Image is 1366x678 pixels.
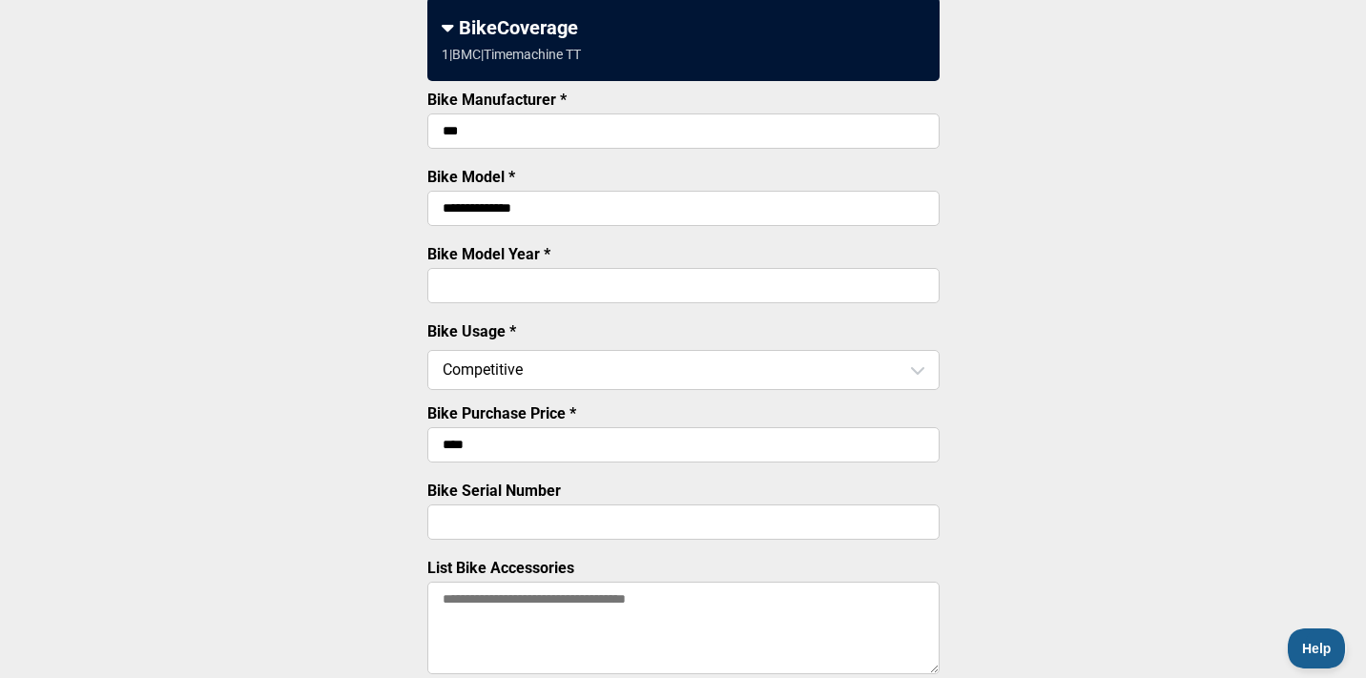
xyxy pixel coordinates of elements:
[427,245,550,263] label: Bike Model Year *
[427,559,574,577] label: List Bike Accessories
[427,482,561,500] label: Bike Serial Number
[1288,628,1347,668] iframe: Toggle Customer Support
[427,404,576,422] label: Bike Purchase Price *
[442,47,581,62] div: 1 | BMC | Timemachine TT
[427,91,567,109] label: Bike Manufacturer *
[427,168,515,186] label: Bike Model *
[442,16,925,39] div: BikeCoverage
[427,322,516,340] label: Bike Usage *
